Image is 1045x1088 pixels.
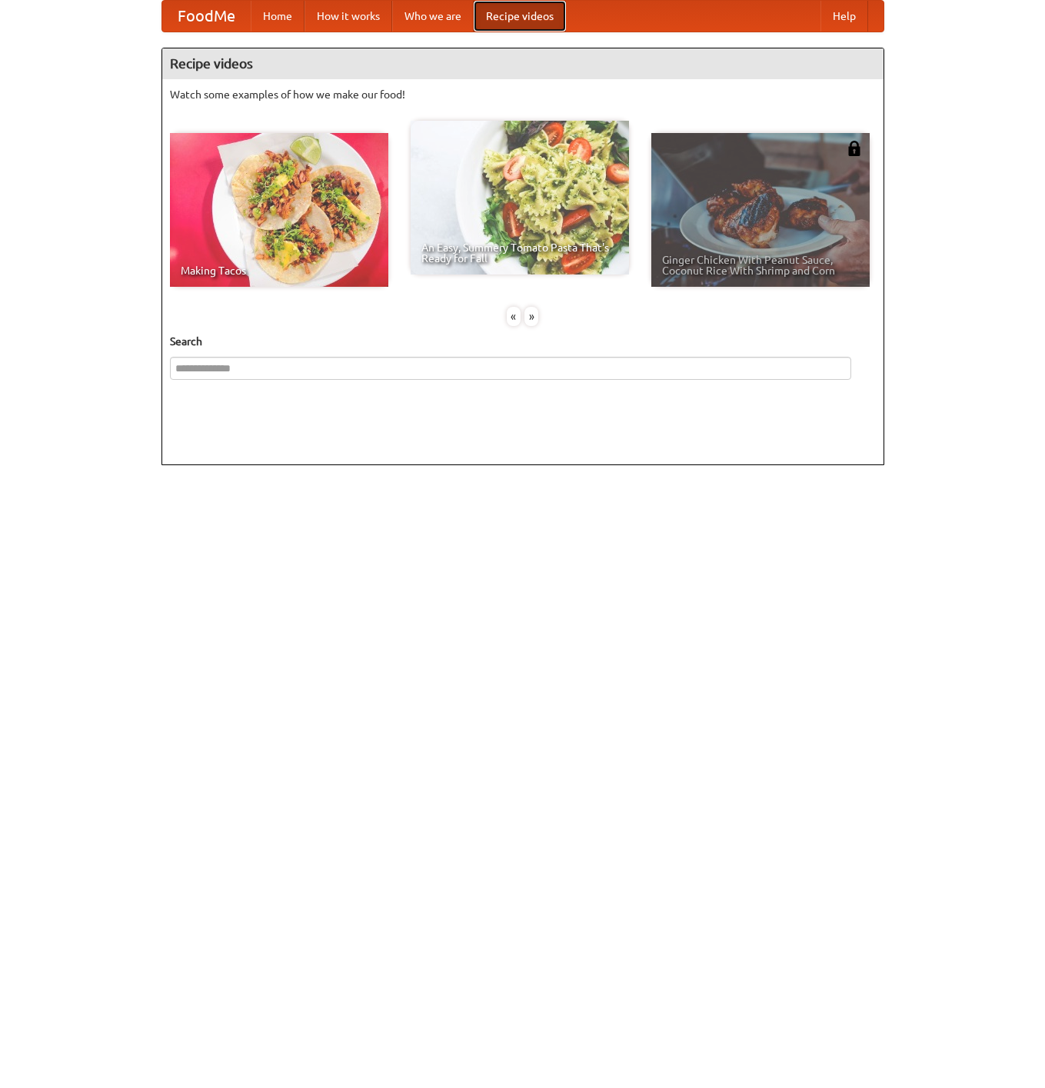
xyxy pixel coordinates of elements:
a: Recipe videos [474,1,566,32]
a: Help [820,1,868,32]
a: FoodMe [162,1,251,32]
a: Home [251,1,305,32]
img: 483408.png [847,141,862,156]
h4: Recipe videos [162,48,884,79]
a: An Easy, Summery Tomato Pasta That's Ready for Fall [411,121,629,274]
p: Watch some examples of how we make our food! [170,87,876,102]
span: Making Tacos [181,265,378,276]
span: An Easy, Summery Tomato Pasta That's Ready for Fall [421,242,618,264]
h5: Search [170,334,876,349]
div: » [524,307,538,326]
a: Who we are [392,1,474,32]
a: Making Tacos [170,133,388,287]
div: « [507,307,521,326]
a: How it works [305,1,392,32]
